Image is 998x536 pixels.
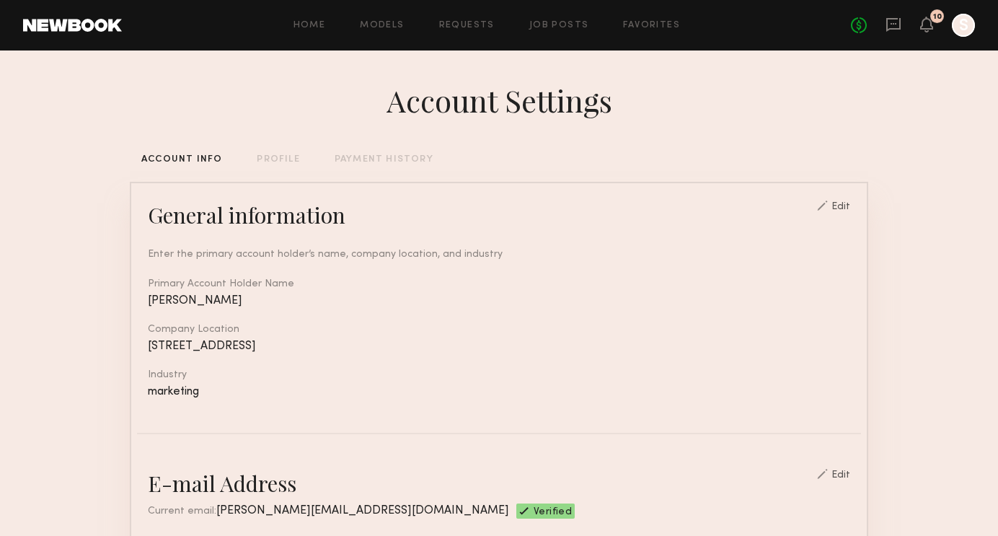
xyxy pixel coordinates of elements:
div: Industry [148,370,850,380]
div: Account Settings [387,80,612,120]
div: Enter the primary account holder’s name, company location, and industry [148,247,850,262]
div: Current email: [148,504,509,519]
div: 10 [933,13,942,21]
a: Home [293,21,326,30]
div: PROFILE [257,155,299,164]
div: Edit [831,470,850,480]
div: E-mail Address [148,469,296,498]
a: Models [360,21,404,30]
a: S [952,14,975,37]
div: [STREET_ADDRESS] [148,341,850,353]
div: General information [148,201,345,229]
div: ACCOUNT INFO [141,155,222,164]
div: [PERSON_NAME] [148,295,850,307]
a: Favorites [623,21,680,30]
div: marketing [148,386,850,398]
a: Requests [439,21,495,30]
div: Primary Account Holder Name [148,279,850,289]
div: Edit [831,202,850,212]
div: Company Location [148,325,850,335]
div: PAYMENT HISTORY [335,155,433,164]
span: [PERSON_NAME][EMAIL_ADDRESS][DOMAIN_NAME] [216,505,509,517]
span: Verified [534,507,572,519]
a: Job Posts [529,21,589,30]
